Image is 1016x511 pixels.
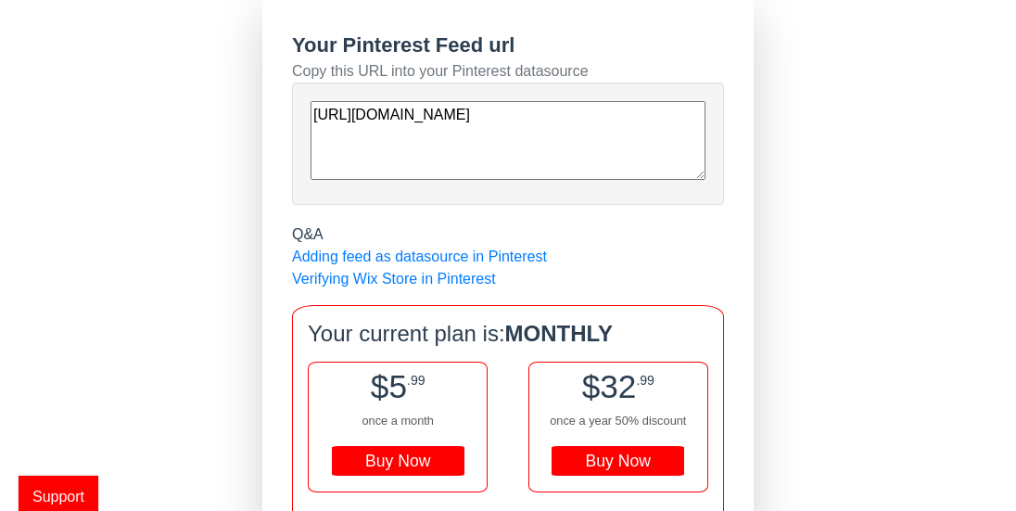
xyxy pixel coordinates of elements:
[292,60,724,83] div: Copy this URL into your Pinterest datasource
[292,271,496,287] a: Verifying Wix Store in Pinterest
[308,321,708,348] h4: Your current plan is:
[582,368,637,404] span: $32
[292,224,724,246] div: Q&A
[636,373,654,388] span: .99
[292,30,724,60] div: Your Pinterest Feed url
[407,373,425,388] span: .99
[309,412,487,429] div: once a month
[552,446,684,476] div: Buy Now
[371,368,407,404] span: $5
[292,249,547,264] a: Adding feed as datasource in Pinterest
[332,446,464,476] div: Buy Now
[505,321,613,346] b: MONTHLY
[529,412,707,429] div: once a year 50% discount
